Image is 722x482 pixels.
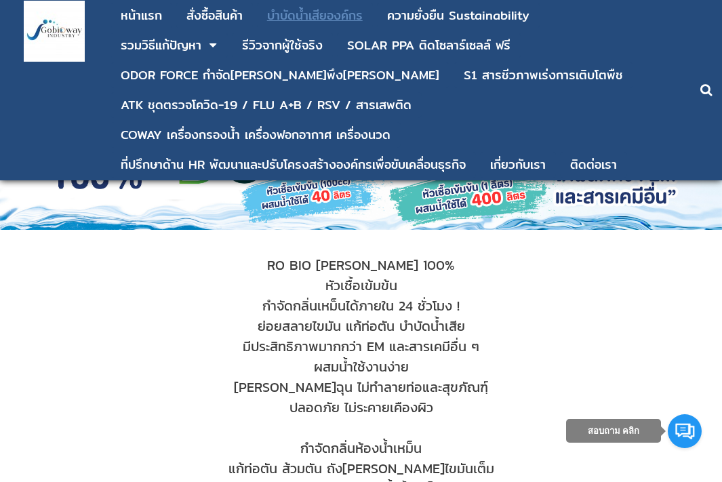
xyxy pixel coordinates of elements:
[464,69,623,81] div: S1 สารชีวภาพเร่งการเติบโตพืช
[186,3,243,28] a: สั่งซื้อสินค้า
[464,62,623,88] a: S1 สารชีวภาพเร่งการเติบโตพืช
[24,1,85,62] img: large-1644130236041.jpg
[387,3,529,28] a: ความยั่งยืน Sustainability
[242,33,323,58] a: รีวิวจากผู้ใช้จริง
[121,33,201,58] a: รวมวิธีแก้ปัญหา
[121,9,162,22] div: หน้าแรก
[121,3,162,28] a: หน้าแรก
[121,62,439,88] a: ODOR FORCE กำจัด[PERSON_NAME]พึง[PERSON_NAME]
[121,92,412,118] a: ATK ชุดตรวจโควิด-19 / FLU A+B / RSV / สารเสพติด
[143,357,579,418] div: ผสมน้ำใช้งานง่าย [PERSON_NAME]ฉุน ไม่ทำลายท่อและสุขภัณฑ์ฺ ปลอดภัย ไม่ระคายเคืองผิว
[267,9,363,22] div: บําบัดน้ำเสียองค์กร
[570,152,617,178] a: ติดต่อเรา
[242,39,323,52] div: รีวิวจากผู้ใช้จริง
[267,3,363,28] a: บําบัดน้ำเสียองค์กร
[143,316,579,336] div: ย่อยสลายไขมัน แก้ท่อตัน บำบัดน้ำเสีย
[143,255,579,296] div: RO BIO [PERSON_NAME] 100% หัวเชื้อเข้มข้น
[121,99,412,111] div: ATK ชุดตรวจโควิด-19 / FLU A+B / RSV / สารเสพติด
[121,152,466,178] a: ที่ปรึกษาด้าน HR พัฒนาและปรับโครงสร้างองค์กรเพื่อขับเคลื่อนธุรกิจ
[121,69,439,81] div: ODOR FORCE กำจัด[PERSON_NAME]พึง[PERSON_NAME]
[588,426,640,436] span: สอบถาม คลิก
[570,159,617,171] div: ติดต่อเรา
[143,336,579,357] div: มีประสิทธิภาพมากกว่า EM และสารเคมีอื่น ๆ
[143,296,579,316] div: กำจัดกลิ่นเหม็นได้ภายใน 24 ชั่วโมง !
[186,9,243,22] div: สั่งซื้อสินค้า
[490,159,546,171] div: เกี่ยวกับเรา
[347,33,510,58] a: SOLAR PPA ติดโซลาร์เซลล์ ฟรี
[387,9,529,22] div: ความยั่งยืน Sustainability
[121,122,390,148] a: COWAY เครื่องกรองน้ำ เครื่องฟอกอากาศ เครื่องนวด
[121,39,201,52] div: รวมวิธีแก้ปัญหา
[121,159,466,171] div: ที่ปรึกษาด้าน HR พัฒนาและปรับโครงสร้างองค์กรเพื่อขับเคลื่อนธุรกิจ
[121,129,390,141] div: COWAY เครื่องกรองน้ำ เครื่องฟอกอากาศ เครื่องนวด
[347,39,510,52] div: SOLAR PPA ติดโซลาร์เซลล์ ฟรี
[490,152,546,178] a: เกี่ยวกับเรา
